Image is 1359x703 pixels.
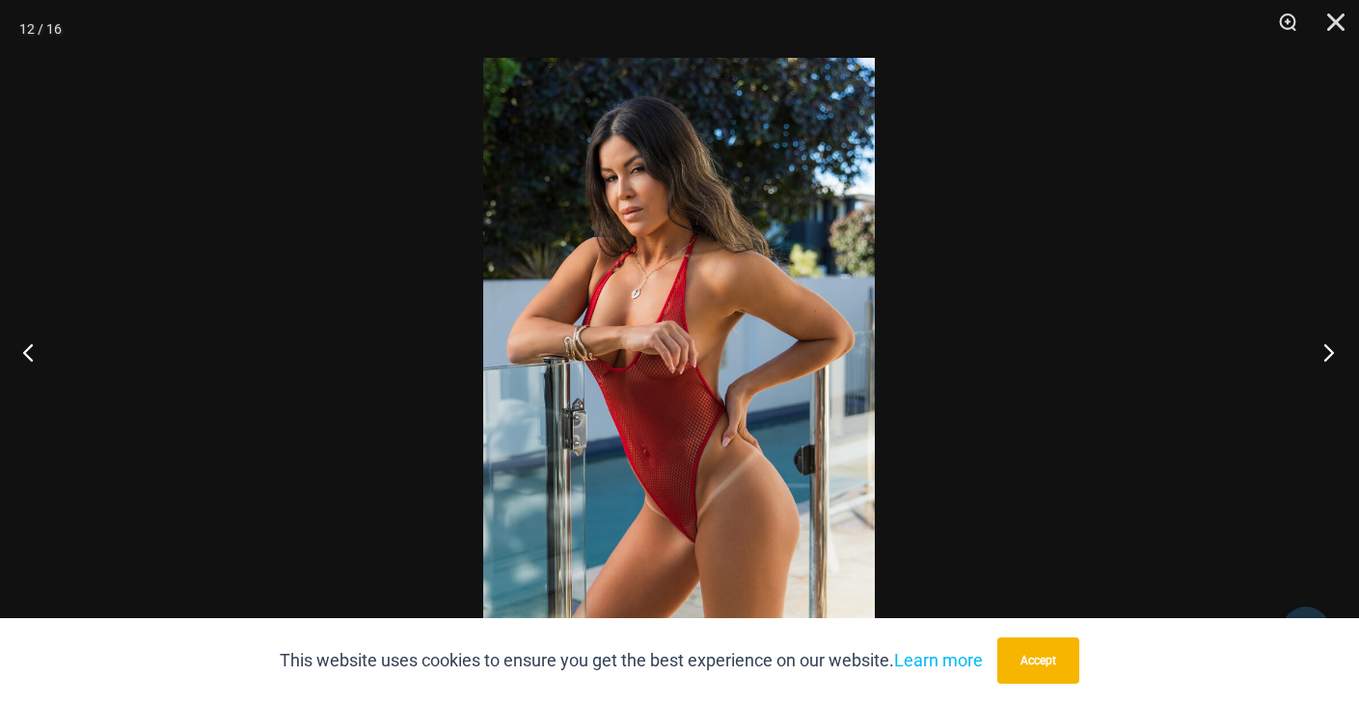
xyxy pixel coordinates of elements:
div: 12 / 16 [19,14,62,43]
button: Next [1287,304,1359,400]
a: Learn more [894,650,983,670]
button: Accept [997,637,1079,684]
img: Summer Storm Red 8019 One Piece 05 [483,58,875,645]
p: This website uses cookies to ensure you get the best experience on our website. [280,646,983,675]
